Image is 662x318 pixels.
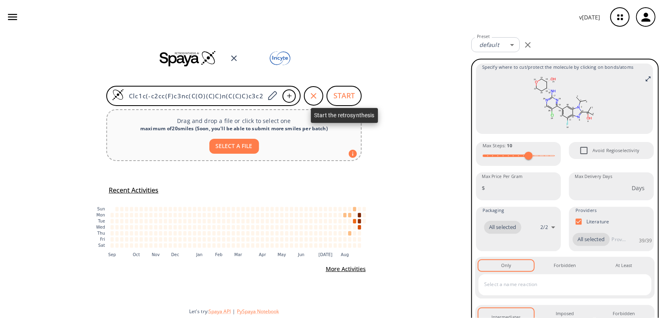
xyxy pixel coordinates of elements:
text: Jun [297,252,304,257]
button: Only [479,260,534,271]
text: Fri [100,237,105,242]
text: Jan [196,252,203,257]
img: Team logo [252,49,308,68]
label: Max Price Per Gram [482,174,523,180]
label: Max Delivery Days [575,174,612,180]
input: Enter SMILES [124,92,265,100]
h5: Recent Activities [109,186,158,195]
text: Dec [171,252,179,257]
span: All selected [484,223,521,231]
span: Avoid Regioselectivity [576,142,592,159]
div: Let's try: [189,308,465,315]
p: Literature [586,218,609,225]
em: default [479,41,499,49]
p: $ [482,184,485,192]
text: Mon [96,213,105,217]
p: v [DATE] [579,13,601,21]
span: Max Steps : [483,142,512,149]
p: 2 / 2 [541,224,548,231]
div: maximum of 20 smiles ( Soon, you'll be able to submit more smiles per batch ) [114,125,354,132]
text: [DATE] [318,252,333,257]
button: PySpaya Notebook [237,308,279,315]
g: cell [111,207,366,248]
button: Recent Activities [105,184,162,197]
div: At Least [616,262,632,269]
p: 39 / 39 [639,237,652,244]
p: Drag and drop a file or click to select one [114,117,354,125]
button: START [327,86,362,106]
svg: Clc1c(-c2cc(F)c3nc(C(O)(C)C)n(C(C)C)c3c2)nc(N[C@]2[C@](O)COCC2)nc1 [482,74,647,131]
text: Mar [234,252,242,257]
button: SELECT A FILE [209,139,259,154]
span: Avoid Regioselectivity [592,147,639,154]
text: Nov [152,252,160,257]
g: y-axis tick label [96,207,105,248]
button: More Activities [323,262,369,277]
span: Providers [576,207,597,214]
button: Spaya API [209,308,231,315]
input: Provider name [610,233,628,246]
span: Packaging [483,207,504,214]
text: Oct [133,252,140,257]
span: Specify where to cut/protect the molecule by clicking on bonds/atoms [482,64,647,71]
text: Sun [97,207,105,211]
button: At Least [596,260,651,271]
text: Apr [259,252,266,257]
text: Thu [97,231,105,235]
text: Tue [97,219,105,223]
text: Aug [341,252,349,257]
div: Forbidden [554,262,576,269]
label: Preset [477,34,490,40]
div: Start the retrosynthesis [311,108,378,123]
button: Forbidden [537,260,592,271]
span: All selected [573,235,610,244]
p: Days [632,184,645,192]
strong: 10 [507,142,512,148]
img: Spaya logo [160,50,216,66]
input: Select a name reaction [482,278,636,291]
text: Sat [98,243,105,248]
img: Logo Spaya [112,89,124,101]
text: Wed [96,225,105,229]
text: Feb [215,252,222,257]
g: x-axis tick label [108,252,349,257]
svg: Full screen [645,76,651,82]
text: Sep [108,252,116,257]
div: Only [501,262,511,269]
text: May [278,252,286,257]
span: | [231,308,237,315]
